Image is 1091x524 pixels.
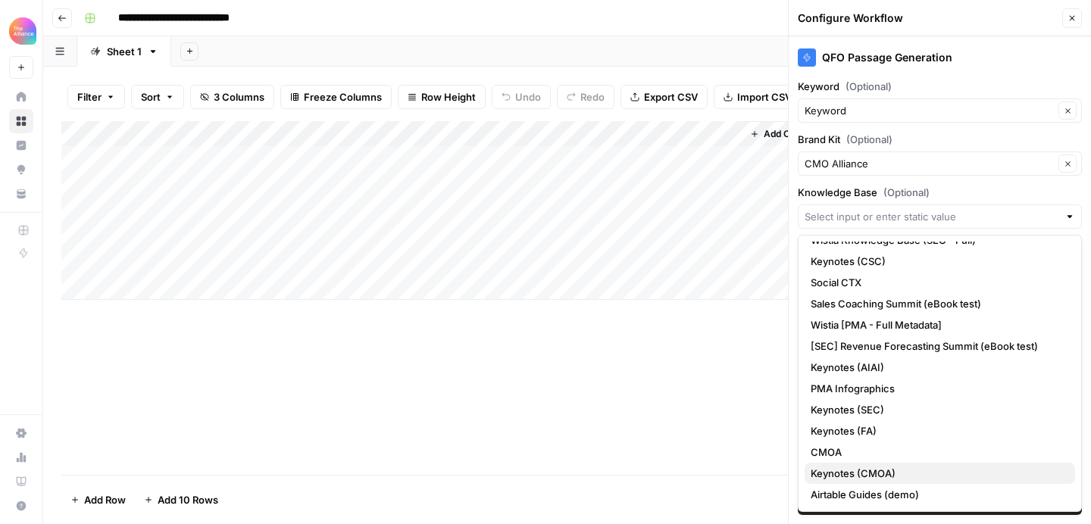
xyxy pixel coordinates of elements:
span: PMA Infographics [811,381,1063,396]
span: Add Row [84,492,126,507]
span: Airtable Guides (demo) [811,487,1063,502]
span: (Optional) [846,79,892,94]
div: Sheet 1 [107,44,142,59]
button: Sort [131,85,184,109]
span: Undo [515,89,541,104]
span: Export CSV [644,89,698,104]
span: Filter [77,89,102,104]
label: Knowledge Base [798,185,1082,200]
input: Keyword [805,103,1054,118]
span: Keynotes (CMOA) [811,466,1063,481]
a: Home [9,85,33,109]
a: Usage [9,445,33,469]
button: Import CSV [714,85,802,109]
button: Freeze Columns [280,85,392,109]
button: Undo [492,85,551,109]
img: Alliance Logo [9,17,36,45]
label: Brand Kit [798,132,1082,147]
span: Row Height [421,89,476,104]
span: 3 Columns [214,89,264,104]
span: (Optional) [883,185,930,200]
input: CMO Alliance [805,156,1054,171]
button: Row Height [398,85,486,109]
span: Wistia [PMA - Full Metadata] [811,317,1063,332]
span: Sales Coaching Summit (eBook test) [811,296,1063,311]
a: Opportunities [9,158,33,182]
span: Keynotes (AIAI) [811,360,1063,375]
button: Add 10 Rows [135,488,227,512]
span: Redo [580,89,605,104]
button: Export CSV [621,85,708,109]
a: Settings [9,421,33,445]
button: Filter [67,85,125,109]
a: Your Data [9,182,33,206]
span: Social CTX [811,275,1063,290]
button: Add Column [744,124,823,144]
span: Freeze Columns [304,89,382,104]
span: Keynotes (SEC) [811,402,1063,417]
span: Add Column [764,127,817,141]
span: Keynotes (FA) [811,423,1063,438]
a: Learning Hub [9,469,33,494]
span: CMOA [811,444,1063,460]
span: (Optional) [846,132,892,147]
button: 3 Columns [190,85,274,109]
a: Insights [9,133,33,158]
span: Import CSV [737,89,792,104]
button: Add Row [61,488,135,512]
span: Sort [141,89,161,104]
div: QFO Passage Generation [798,48,1082,67]
button: Redo [557,85,614,109]
a: Browse [9,109,33,133]
span: [SEC] Revenue Forecasting Summit (eBook test) [811,338,1063,354]
button: Help + Support [9,494,33,518]
span: Add 10 Rows [158,492,218,507]
label: Keyword [798,79,1082,94]
a: Sheet 1 [77,36,171,67]
input: Select input or enter static value [805,209,1058,224]
span: Keynotes (CSC) [811,254,1063,269]
button: Workspace: Alliance [9,12,33,50]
